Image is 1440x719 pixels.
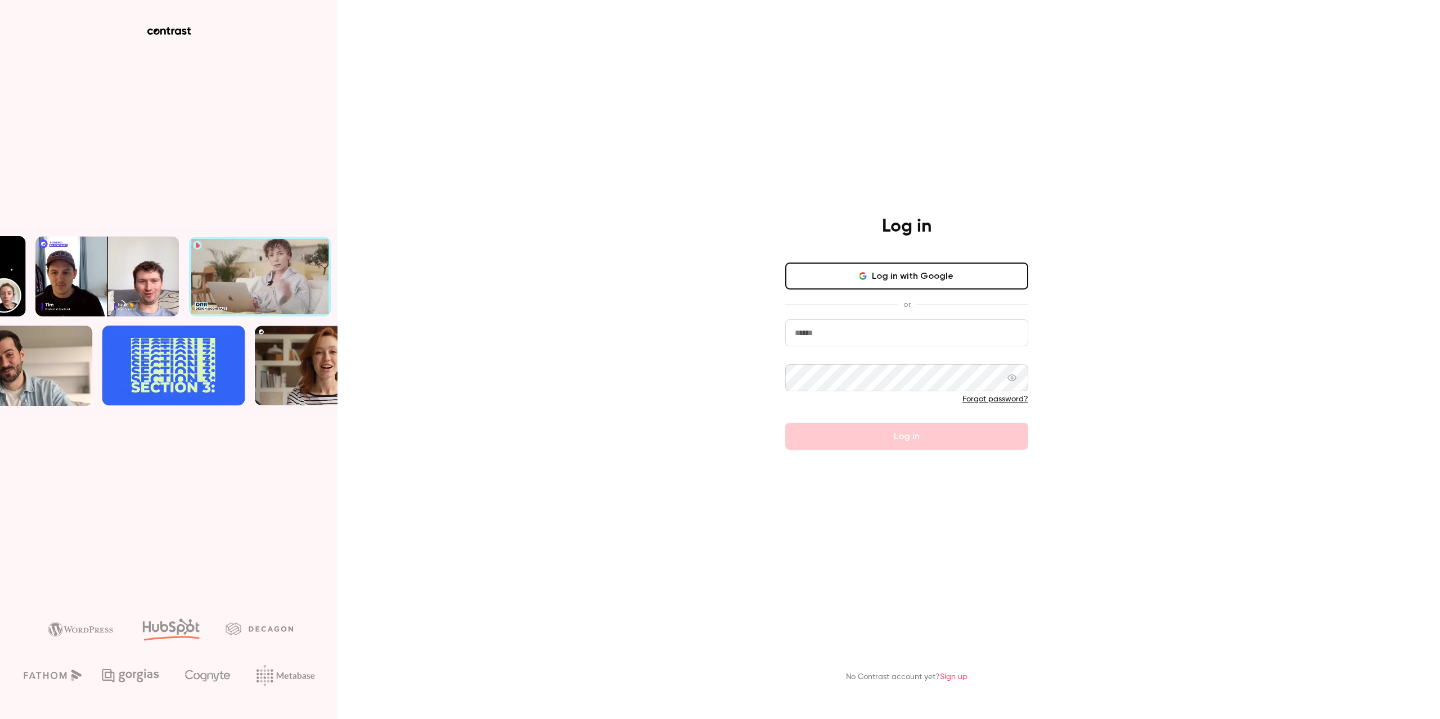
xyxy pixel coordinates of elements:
p: No Contrast account yet? [846,671,967,683]
a: Sign up [940,673,967,681]
img: decagon [226,622,293,635]
a: Forgot password? [962,395,1028,403]
span: or [898,299,916,310]
button: Log in with Google [785,263,1028,290]
h4: Log in [882,215,931,238]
